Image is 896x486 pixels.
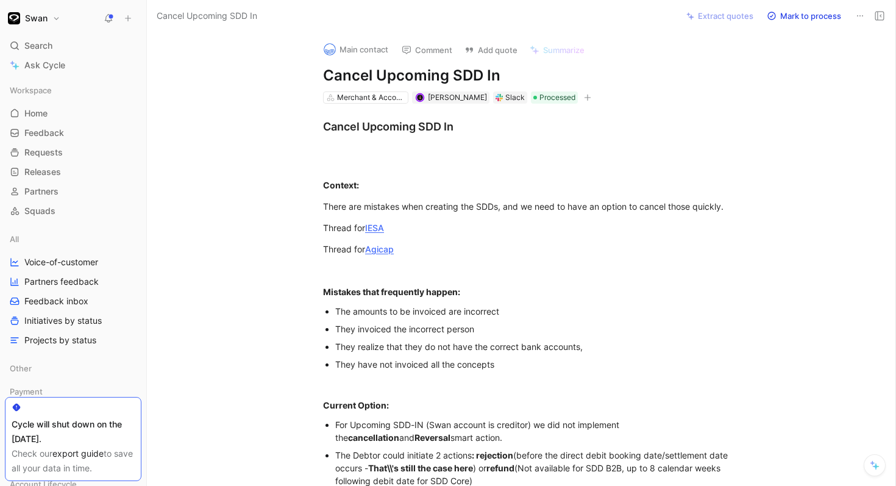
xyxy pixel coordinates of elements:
[24,146,63,159] span: Requests
[5,230,141,349] div: AllVoice-of-customerPartners feedbackFeedback inboxInitiatives by statusProjects by status
[24,107,48,120] span: Home
[5,382,141,401] div: Payment
[10,362,32,374] span: Other
[5,359,141,377] div: Other
[428,93,487,102] span: [PERSON_NAME]
[24,38,52,53] span: Search
[337,91,405,104] div: Merchant & Account Funding
[24,295,88,307] span: Feedback inbox
[10,84,52,96] span: Workspace
[24,334,96,346] span: Projects by status
[681,7,759,24] button: Extract quotes
[539,91,575,104] span: Processed
[5,104,141,123] a: Home
[5,253,141,271] a: Voice-of-customer
[5,382,141,404] div: Payment
[335,418,745,444] div: For Upcoming SDD-IN (Swan account is creditor) we did not implement the and smart action.
[10,385,43,398] span: Payment
[323,287,460,297] strong: Mistakes that frequently happen:
[5,331,141,349] a: Projects by status
[348,432,399,443] strong: cancellation
[5,359,141,381] div: Other
[459,41,523,59] button: Add quote
[24,185,59,198] span: Partners
[5,10,63,27] button: SwanSwan
[5,56,141,74] a: Ask Cycle
[365,244,394,254] a: Agicap
[24,256,98,268] span: Voice-of-customer
[5,163,141,181] a: Releases
[323,180,359,190] strong: Context:
[157,9,257,23] span: Cancel Upcoming SDD In
[323,221,745,234] div: Thread for
[368,463,473,473] strong: That\\'s still the case here
[323,243,745,256] div: Thread for
[8,12,20,24] img: Swan
[5,81,141,99] div: Workspace
[318,40,394,59] button: logoMain contact
[24,276,99,288] span: Partners feedback
[416,94,423,101] img: avatar
[5,312,141,330] a: Initiatives by status
[5,273,141,291] a: Partners feedback
[323,66,745,85] h1: Cancel Upcoming SDD In
[365,223,384,233] a: IESA
[5,37,141,55] div: Search
[5,143,141,162] a: Requests
[5,230,141,248] div: All
[24,58,65,73] span: Ask Cycle
[324,43,336,55] img: logo
[24,166,61,178] span: Releases
[335,340,745,353] div: They realize that they do not have the correct bank accounts,
[335,323,745,335] div: They invoiced the incorrect person
[323,400,389,410] strong: Current Option:
[323,200,745,213] div: There are mistakes when creating the SDDs, and we need to have an option to cancel those quickly.
[761,7,847,24] button: Mark to process
[5,124,141,142] a: Feedback
[543,45,585,55] span: Summarize
[5,182,141,201] a: Partners
[24,127,64,139] span: Feedback
[24,315,102,327] span: Initiatives by status
[52,448,104,459] a: export guide
[25,13,48,24] h1: Swan
[5,202,141,220] a: Squads
[335,358,745,371] div: They have not invoiced all the concepts
[12,446,135,476] div: Check our to save all your data in time.
[396,41,458,59] button: Comment
[12,417,135,446] div: Cycle will shut down on the [DATE].
[323,118,745,135] div: Cancel Upcoming SDD In
[414,432,450,443] strong: Reversal
[505,91,525,104] div: Slack
[486,463,514,473] strong: refund
[472,450,513,460] strong: : rejection
[24,205,55,217] span: Squads
[524,41,590,59] button: Summarize
[531,91,578,104] div: Processed
[10,233,19,245] span: All
[5,292,141,310] a: Feedback inbox
[335,305,745,318] div: The amounts to be invoiced are incorrect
